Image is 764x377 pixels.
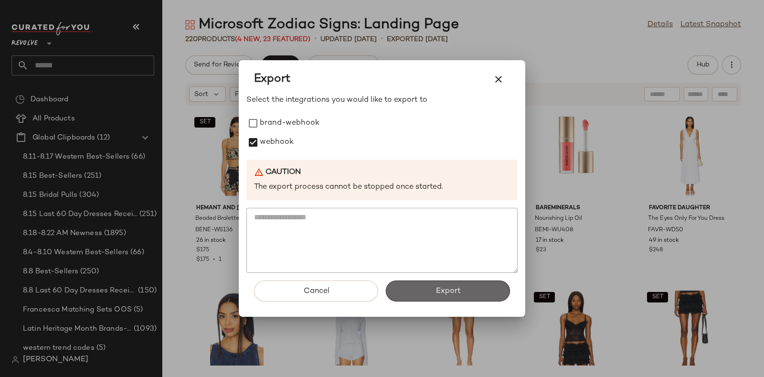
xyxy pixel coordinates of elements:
span: Export [254,72,290,87]
p: Select the integrations you would like to export to [246,95,518,106]
button: Export [386,280,510,302]
b: Caution [265,167,301,178]
span: Cancel [303,287,329,296]
button: Cancel [254,280,378,302]
p: The export process cannot be stopped once started. [254,182,510,193]
label: webhook [260,133,294,152]
span: Export [435,287,460,296]
label: brand-webhook [260,114,319,133]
